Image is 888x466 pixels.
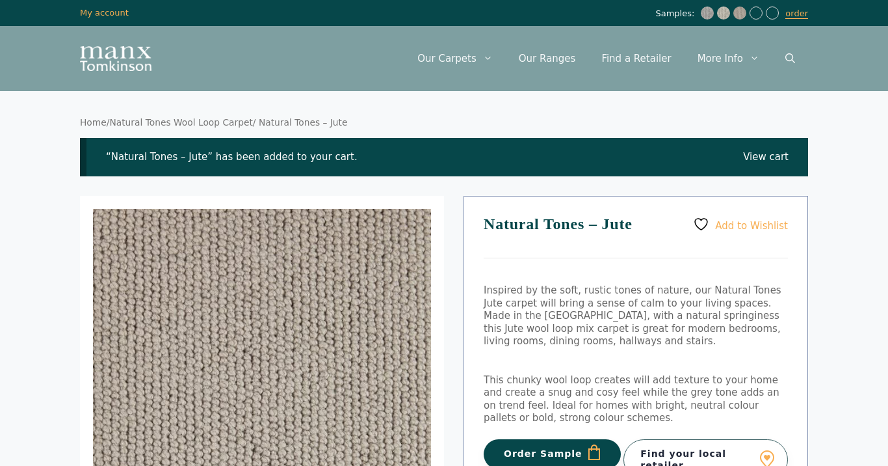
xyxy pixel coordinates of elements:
[80,138,808,177] div: “Natural Tones – Jute” has been added to your cart.
[506,39,589,78] a: Our Ranges
[80,117,808,129] nav: Breadcrumb
[80,46,151,71] img: Manx Tomkinson
[484,216,788,258] h1: Natural Tones – Jute
[693,216,788,232] a: Add to Wishlist
[484,284,781,335] span: Inspired by the soft, rustic tones of nature, our Natural Tones Jute carpet will bring a sense of...
[404,39,506,78] a: Our Carpets
[733,7,746,20] img: Natural Tones Jute
[701,7,714,20] img: Natural Tones Seascape
[588,39,684,78] a: Find a Retailer
[80,117,107,128] a: Home
[484,374,779,424] span: This chunky wool loop creates will add texture to your home and create a snug and cosy feel while...
[655,8,698,20] span: Samples:
[484,323,781,348] span: his Jute wool loop mix carpet is great for modern bedrooms, living rooms, dining rooms, hallways ...
[715,220,788,232] span: Add to Wishlist
[772,39,808,78] a: Open Search Bar
[717,7,730,20] img: Natural Tones - Natures way
[109,117,252,128] a: Natural Tones Wool Loop Carpet
[785,8,808,19] a: order
[743,151,789,164] a: View cart
[404,39,808,78] nav: Primary
[685,39,772,78] a: More Info
[80,8,129,18] a: My account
